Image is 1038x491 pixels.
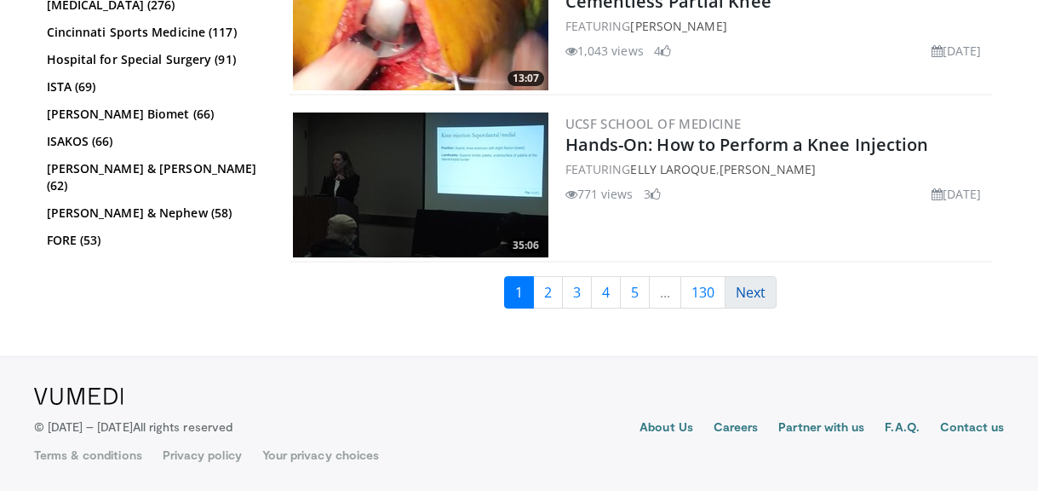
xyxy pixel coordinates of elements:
[47,205,260,222] a: [PERSON_NAME] & Nephew (58)
[47,24,260,41] a: Cincinnati Sports Medicine (117)
[620,276,650,309] a: 5
[630,161,715,177] a: Elly Laroque
[932,42,982,60] li: [DATE]
[565,17,989,35] div: FEATURING
[654,42,671,60] li: 4
[591,276,621,309] a: 4
[47,78,260,95] a: ISTA (69)
[778,419,864,439] a: Partner with us
[290,276,992,309] nav: Search results pages
[47,51,260,68] a: Hospital for Special Surgery (91)
[47,106,260,123] a: [PERSON_NAME] Biomet (66)
[565,42,644,60] li: 1,043 views
[47,133,260,150] a: ISAKOS (66)
[34,419,233,436] p: © [DATE] – [DATE]
[932,185,982,203] li: [DATE]
[644,185,661,203] li: 3
[163,447,242,464] a: Privacy policy
[262,447,379,464] a: Your privacy choices
[562,276,592,309] a: 3
[34,388,123,405] img: VuMedi Logo
[293,113,548,257] img: 6529ed0f-62b2-4ac7-bbaf-ba00376dd461.300x170_q85_crop-smart_upscale.jpg
[680,276,725,309] a: 130
[293,113,548,257] a: 35:06
[133,419,232,434] span: All rights reserved
[504,276,534,309] a: 1
[47,232,260,249] a: FORE (53)
[565,185,634,203] li: 771 views
[508,71,544,86] span: 13:07
[720,161,816,177] a: [PERSON_NAME]
[630,18,726,34] a: [PERSON_NAME]
[565,115,742,132] a: UCSF School of Medicine
[508,238,544,253] span: 35:06
[533,276,563,309] a: 2
[725,276,777,309] a: Next
[565,133,929,156] a: Hands-On: How to Perform a Knee Injection
[47,160,260,194] a: [PERSON_NAME] & [PERSON_NAME] (62)
[565,160,989,178] div: FEATURING ,
[34,447,142,464] a: Terms & conditions
[714,419,759,439] a: Careers
[940,419,1005,439] a: Contact us
[885,419,919,439] a: F.A.Q.
[639,419,693,439] a: About Us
